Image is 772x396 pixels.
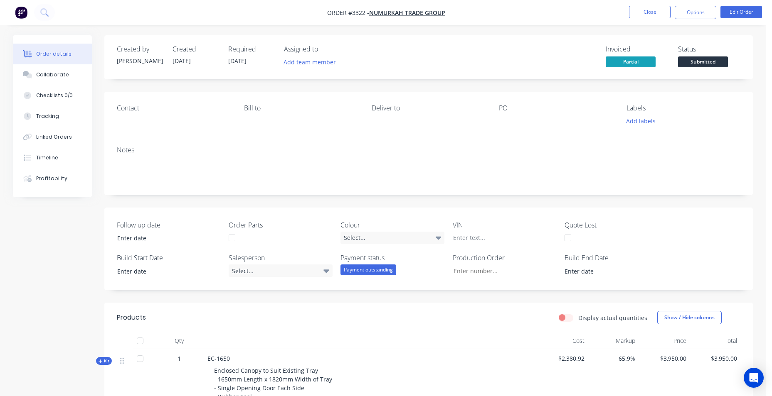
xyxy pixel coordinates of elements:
[229,220,333,230] label: Order Parts
[96,357,112,365] div: Kit
[99,358,109,364] span: Kit
[559,265,662,277] input: Enter date
[629,6,671,18] button: Close
[279,56,340,68] button: Add team member
[111,265,215,277] input: Enter date
[173,45,218,53] div: Created
[117,146,740,154] div: Notes
[117,104,231,112] div: Contact
[36,112,59,120] div: Tracking
[744,368,764,388] div: Open Intercom Messenger
[13,64,92,85] button: Collaborate
[642,354,686,363] span: $3,950.00
[228,45,274,53] div: Required
[327,9,369,17] span: Order #3322 -
[13,106,92,127] button: Tracking
[229,253,333,263] label: Salesperson
[207,354,230,362] span: EC-1650
[340,232,444,244] div: Select...
[453,220,557,230] label: VIN
[13,147,92,168] button: Timeline
[117,56,163,65] div: [PERSON_NAME]
[565,220,668,230] label: Quote Lost
[228,57,247,65] span: [DATE]
[229,264,333,277] div: Select...
[173,57,191,65] span: [DATE]
[36,50,72,58] div: Order details
[540,354,585,363] span: $2,380.92
[675,6,716,19] button: Options
[15,6,27,19] img: Factory
[340,253,444,263] label: Payment status
[13,127,92,147] button: Linked Orders
[284,56,340,68] button: Add team member
[36,133,72,141] div: Linked Orders
[154,332,204,349] div: Qty
[678,45,740,53] div: Status
[36,92,73,99] div: Checklists 0/0
[657,311,722,324] button: Show / Hide columns
[678,56,728,67] span: Submitted
[678,56,728,69] button: Submitted
[588,332,639,349] div: Markup
[578,313,647,322] label: Display actual quantities
[693,354,737,363] span: $3,950.00
[446,264,556,277] input: Enter number...
[13,85,92,106] button: Checklists 0/0
[36,175,67,182] div: Profitability
[340,220,444,230] label: Colour
[639,332,690,349] div: Price
[606,56,656,67] span: Partial
[36,71,69,78] div: Collaborate
[117,45,163,53] div: Created by
[36,154,58,161] div: Timeline
[720,6,762,18] button: Edit Order
[690,332,741,349] div: Total
[340,264,396,275] div: Payment outstanding
[372,104,486,112] div: Deliver to
[626,104,740,112] div: Labels
[606,45,668,53] div: Invoiced
[622,115,660,127] button: Add labels
[453,253,557,263] label: Production Order
[565,253,668,263] label: Build End Date
[117,253,221,263] label: Build Start Date
[244,104,358,112] div: Bill to
[117,313,146,323] div: Products
[591,354,636,363] span: 65.9%
[369,9,445,17] a: Numurkah Trade Group
[13,168,92,189] button: Profitability
[284,45,367,53] div: Assigned to
[537,332,588,349] div: Cost
[13,44,92,64] button: Order details
[117,220,221,230] label: Follow up date
[111,232,215,244] input: Enter date
[178,354,181,363] span: 1
[499,104,613,112] div: PO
